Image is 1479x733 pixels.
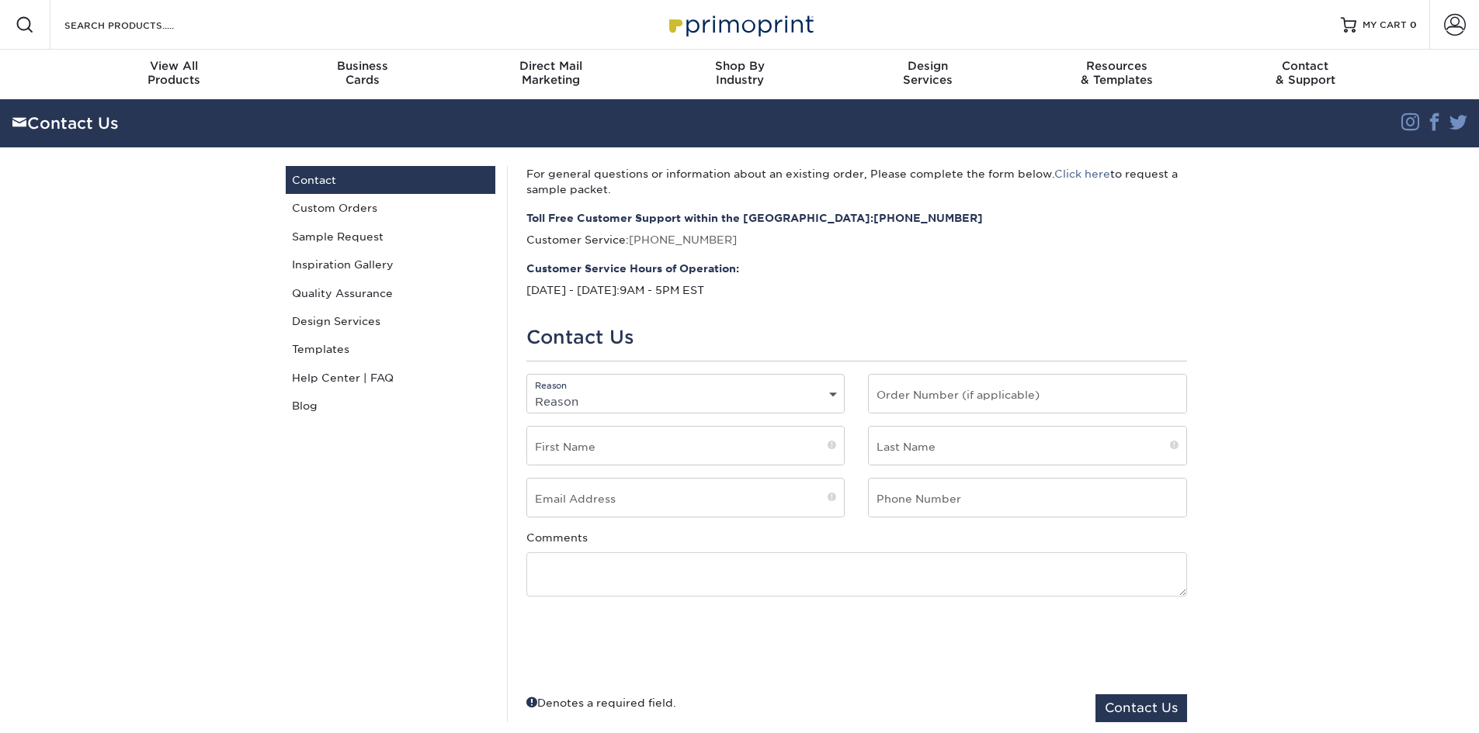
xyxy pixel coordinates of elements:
[834,50,1022,99] a: DesignServices
[645,59,834,87] div: Industry
[1211,59,1400,73] span: Contact
[834,59,1022,87] div: Services
[526,261,1187,299] p: 9AM - 5PM EST
[526,210,1187,248] p: Customer Service:
[526,530,588,545] label: Comments
[662,8,818,41] img: Primoprint
[1211,50,1400,99] a: Contact& Support
[951,615,1159,669] iframe: reCAPTCHA
[286,279,495,307] a: Quality Assurance
[268,59,457,87] div: Cards
[457,50,645,99] a: Direct MailMarketing
[645,59,834,73] span: Shop By
[286,335,495,363] a: Templates
[268,50,457,99] a: BusinessCards
[526,694,676,711] div: Denotes a required field.
[286,307,495,335] a: Design Services
[286,194,495,222] a: Custom Orders
[645,50,834,99] a: Shop ByIndustry
[834,59,1022,73] span: Design
[286,223,495,251] a: Sample Request
[286,392,495,420] a: Blog
[1211,59,1400,87] div: & Support
[80,59,269,73] span: View All
[457,59,645,73] span: Direct Mail
[1022,59,1211,87] div: & Templates
[1410,19,1417,30] span: 0
[526,166,1187,198] p: For general questions or information about an existing order, Please complete the form below. to ...
[286,251,495,278] a: Inspiration Gallery
[63,16,214,34] input: SEARCH PRODUCTS.....
[526,210,1187,226] strong: Toll Free Customer Support within the [GEOGRAPHIC_DATA]:
[873,212,983,224] a: [PHONE_NUMBER]
[526,261,1187,276] strong: Customer Service Hours of Operation:
[526,327,1187,349] h1: Contact Us
[629,233,737,246] a: [PHONE_NUMBER]
[286,166,495,194] a: Contact
[286,364,495,392] a: Help Center | FAQ
[1022,50,1211,99] a: Resources& Templates
[80,59,269,87] div: Products
[457,59,645,87] div: Marketing
[1095,694,1187,722] button: Contact Us
[1054,168,1110,180] a: Click here
[526,284,620,296] span: [DATE] - [DATE]:
[268,59,457,73] span: Business
[1022,59,1211,73] span: Resources
[1363,19,1407,32] span: MY CART
[80,50,269,99] a: View AllProducts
